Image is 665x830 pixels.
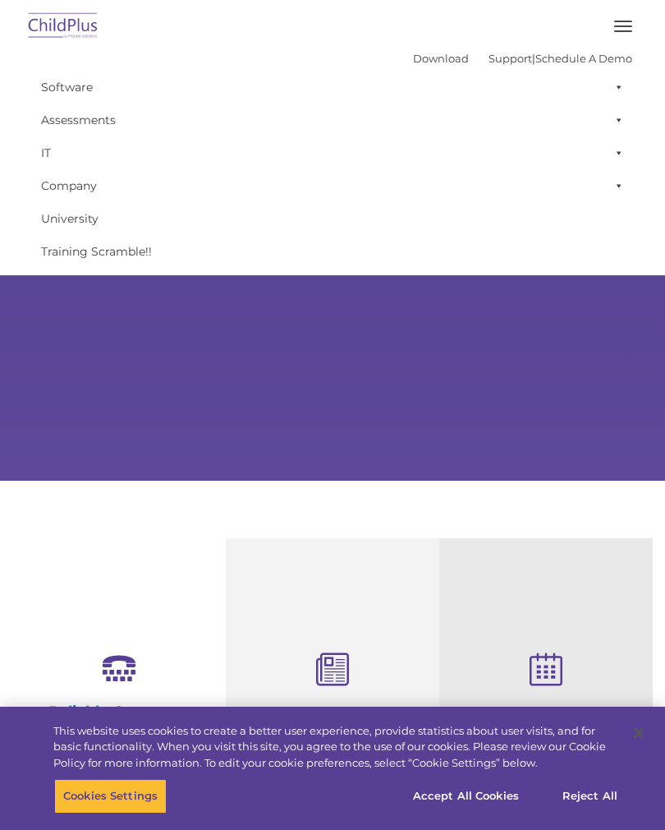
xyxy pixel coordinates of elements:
[33,235,632,268] a: Training Scramble!!
[33,136,632,169] a: IT
[33,202,632,235] a: University
[413,52,469,65] a: Download
[33,71,632,104] a: Software
[404,779,528,814] button: Accept All Cookies
[33,169,632,202] a: Company
[535,52,632,65] a: Schedule A Demo
[54,779,167,814] button: Cookies Settings
[238,705,427,759] h4: Child Development Assessments in ChildPlus
[488,52,532,65] a: Support
[539,779,641,814] button: Reject All
[53,723,619,772] div: This website uses cookies to create a better user experience, provide statistics about user visit...
[25,7,102,46] img: ChildPlus by Procare Solutions
[413,52,632,65] font: |
[25,703,213,739] h4: Reliable Customer Support
[452,705,640,723] h4: Free Regional Meetings
[621,715,657,751] button: Close
[33,104,632,136] a: Assessments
